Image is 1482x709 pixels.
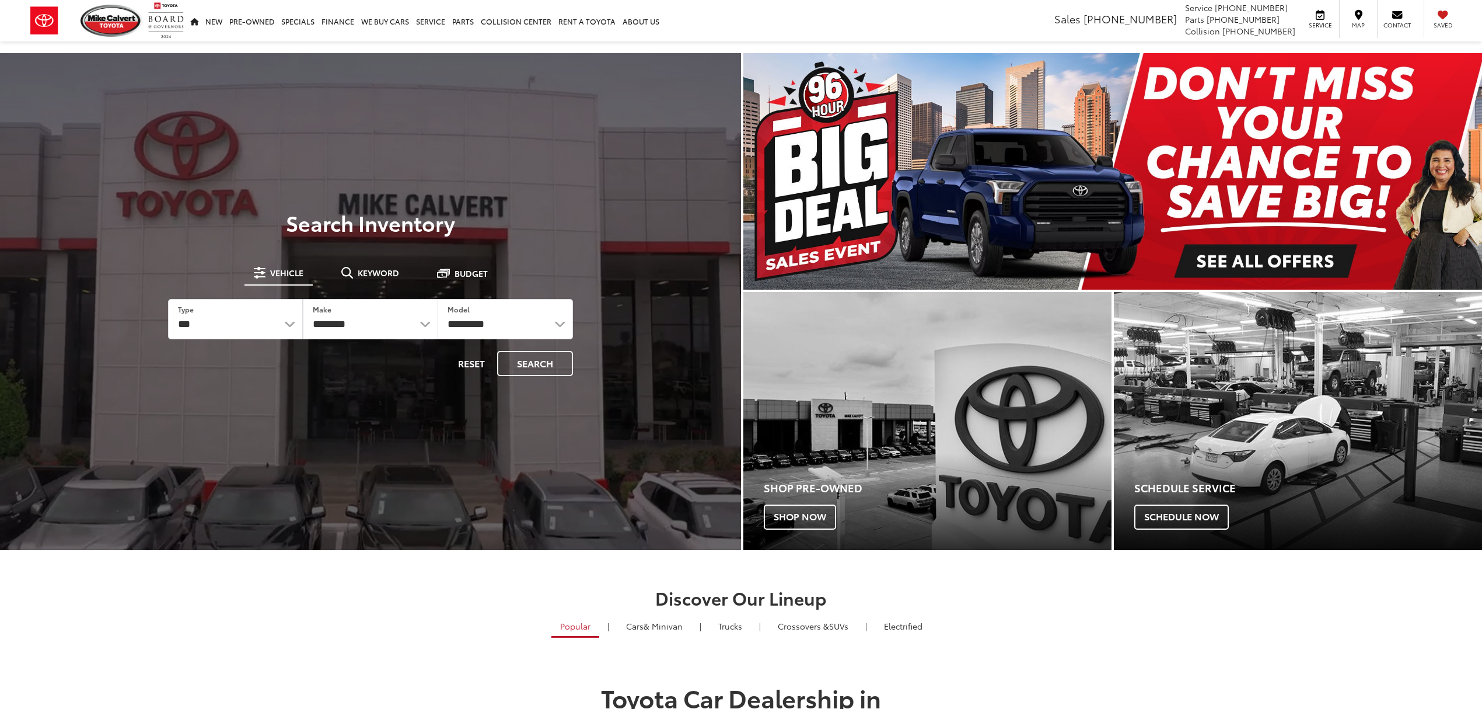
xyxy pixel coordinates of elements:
[1114,292,1482,550] a: Schedule Service Schedule Now
[551,616,599,638] a: Popular
[1215,2,1288,13] span: [PHONE_NUMBER]
[743,292,1111,550] div: Toyota
[313,304,331,314] label: Make
[1307,21,1333,29] span: Service
[778,620,829,632] span: Crossovers &
[1134,505,1229,529] span: Schedule Now
[448,304,470,314] label: Model
[49,211,692,234] h3: Search Inventory
[1383,21,1411,29] span: Contact
[81,5,142,37] img: Mike Calvert Toyota
[764,505,836,529] span: Shop Now
[1054,11,1081,26] span: Sales
[1114,292,1482,550] div: Toyota
[617,616,691,636] a: Cars
[270,269,303,277] span: Vehicle
[1430,21,1456,29] span: Saved
[1185,2,1212,13] span: Service
[1134,482,1482,494] h4: Schedule Service
[1222,25,1295,37] span: [PHONE_NUMBER]
[644,620,683,632] span: & Minivan
[497,351,573,376] button: Search
[448,351,495,376] button: Reset
[330,588,1152,607] h2: Discover Our Lineup
[1345,21,1371,29] span: Map
[769,616,857,636] a: SUVs
[743,53,1482,290] img: Big Deal Sales Event
[1185,25,1220,37] span: Collision
[875,616,931,636] a: Electrified
[743,53,1482,290] div: carousel slide number 1 of 1
[743,53,1482,290] section: Carousel section with vehicle pictures - may contain disclaimers.
[764,482,1111,494] h4: Shop Pre-Owned
[358,269,399,277] span: Keyword
[1185,13,1204,25] span: Parts
[709,616,751,636] a: Trucks
[743,292,1111,550] a: Shop Pre-Owned Shop Now
[1083,11,1177,26] span: [PHONE_NUMBER]
[862,620,870,632] li: |
[756,620,764,632] li: |
[697,620,704,632] li: |
[604,620,612,632] li: |
[455,269,488,277] span: Budget
[178,304,194,314] label: Type
[1207,13,1280,25] span: [PHONE_NUMBER]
